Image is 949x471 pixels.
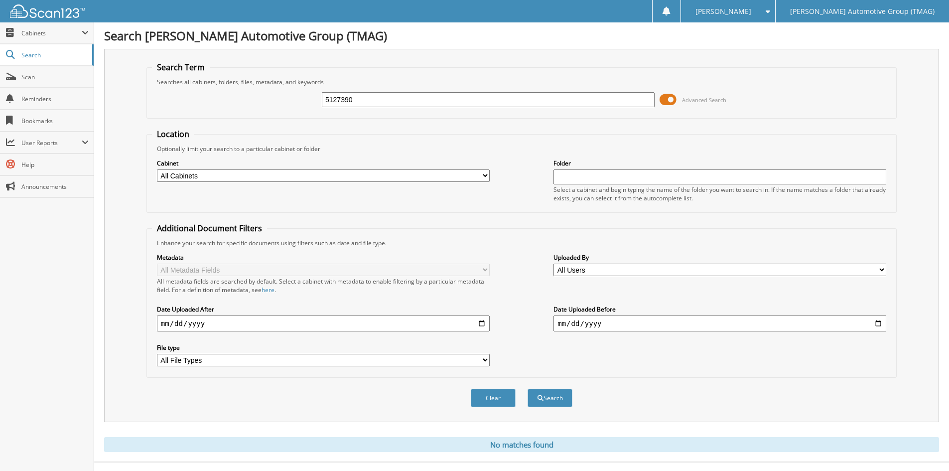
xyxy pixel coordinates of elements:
legend: Location [152,129,194,140]
label: File type [157,343,490,352]
div: Optionally limit your search to a particular cabinet or folder [152,145,891,153]
label: Folder [553,159,886,167]
span: [PERSON_NAME] [695,8,751,14]
label: Date Uploaded After [157,305,490,314]
div: Select a cabinet and begin typing the name of the folder you want to search in. If the name match... [553,185,886,202]
div: All metadata fields are searched by default. Select a cabinet with metadata to enable filtering b... [157,277,490,294]
span: User Reports [21,139,82,147]
span: [PERSON_NAME] Automotive Group (TMAG) [790,8,935,14]
span: Cabinets [21,29,82,37]
span: Advanced Search [682,96,726,104]
label: Cabinet [157,159,490,167]
input: end [553,315,886,331]
a: here [262,286,274,294]
label: Metadata [157,253,490,262]
span: Search [21,51,87,59]
img: scan123-logo-white.svg [10,4,85,18]
div: Searches all cabinets, folders, files, metadata, and keywords [152,78,891,86]
div: No matches found [104,437,939,452]
input: start [157,315,490,331]
div: Enhance your search for specific documents using filters such as date and file type. [152,239,891,247]
span: Help [21,160,89,169]
label: Date Uploaded Before [553,305,886,314]
button: Search [528,389,572,407]
span: Reminders [21,95,89,103]
h1: Search [PERSON_NAME] Automotive Group (TMAG) [104,27,939,44]
span: Scan [21,73,89,81]
button: Clear [471,389,516,407]
span: Bookmarks [21,117,89,125]
legend: Additional Document Filters [152,223,267,234]
legend: Search Term [152,62,210,73]
span: Announcements [21,182,89,191]
label: Uploaded By [553,253,886,262]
